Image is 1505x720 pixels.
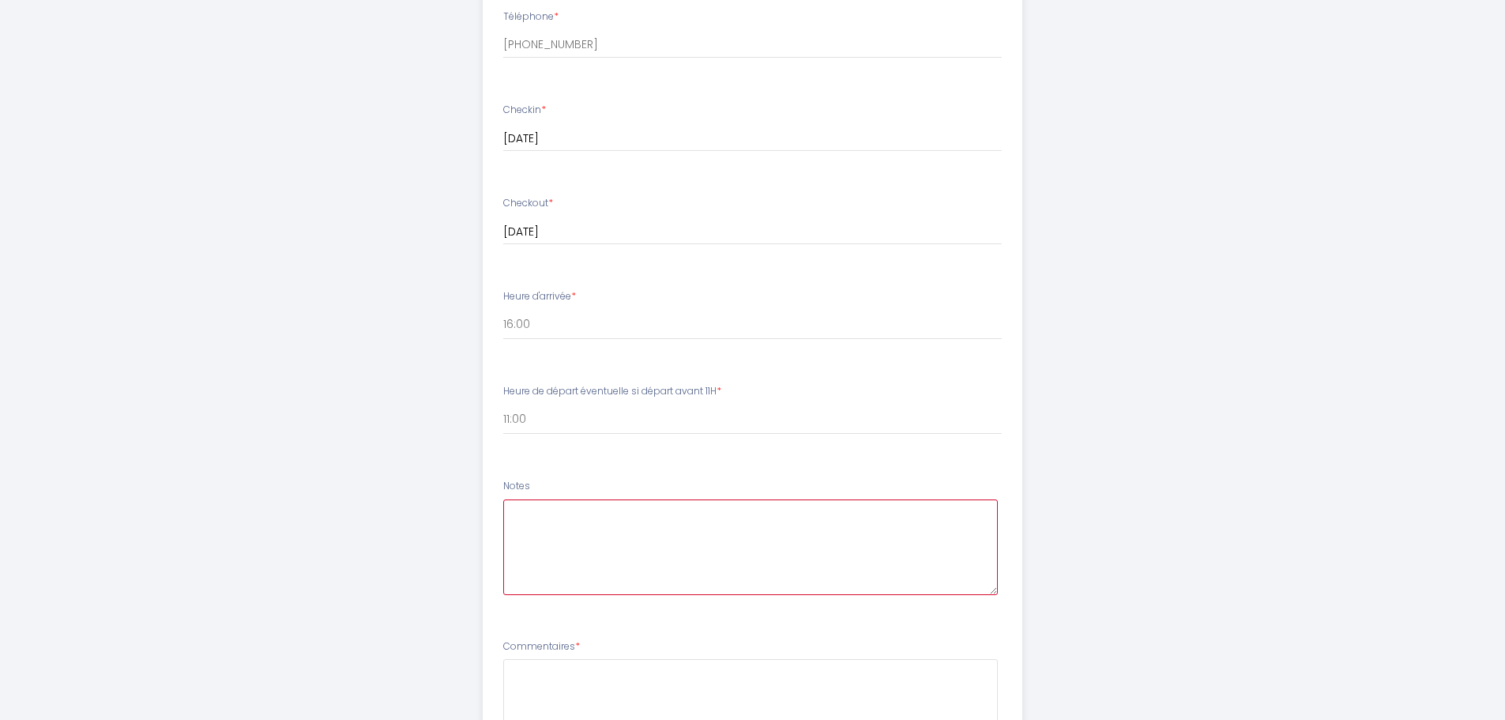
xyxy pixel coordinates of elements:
label: Commentaires [503,639,580,654]
label: Checkin [503,103,546,118]
label: Heure d'arrivée [503,289,576,304]
label: Notes [503,479,530,494]
label: Checkout [503,196,553,211]
label: Téléphone [503,9,559,25]
label: Heure de départ éventuelle si départ avant 11H [503,384,721,399]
